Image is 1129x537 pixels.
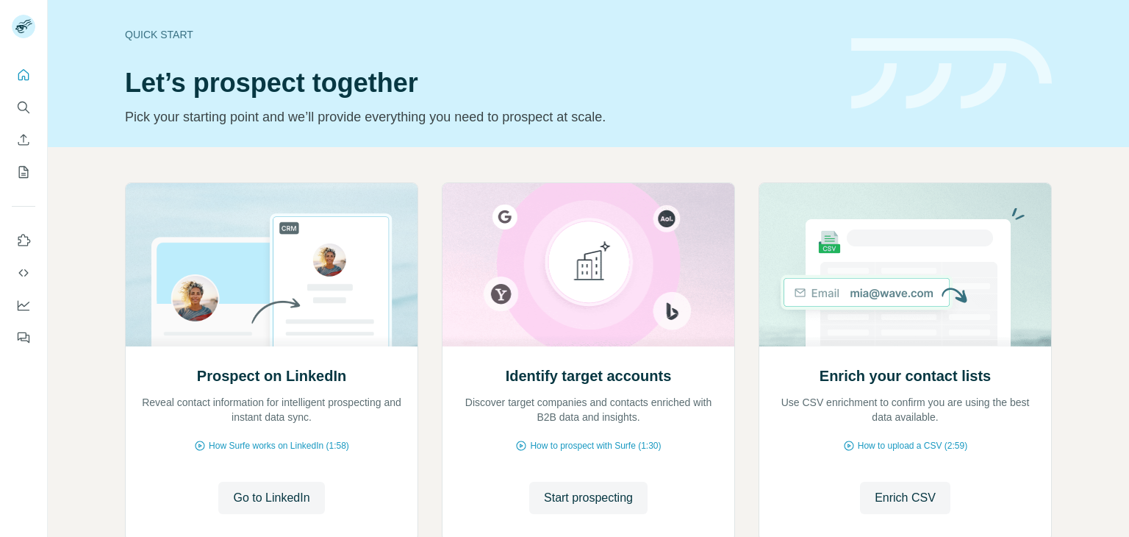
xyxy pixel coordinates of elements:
[12,159,35,185] button: My lists
[140,395,403,424] p: Reveal contact information for intelligent prospecting and instant data sync.
[12,227,35,254] button: Use Surfe on LinkedIn
[218,482,324,514] button: Go to LinkedIn
[12,94,35,121] button: Search
[12,324,35,351] button: Feedback
[530,439,661,452] span: How to prospect with Surfe (1:30)
[457,395,720,424] p: Discover target companies and contacts enriched with B2B data and insights.
[529,482,648,514] button: Start prospecting
[851,38,1052,110] img: banner
[774,395,1036,424] p: Use CSV enrichment to confirm you are using the best data available.
[233,489,309,507] span: Go to LinkedIn
[875,489,936,507] span: Enrich CSV
[209,439,349,452] span: How Surfe works on LinkedIn (1:58)
[858,439,967,452] span: How to upload a CSV (2:59)
[125,107,834,127] p: Pick your starting point and we’ll provide everything you need to prospect at scale.
[544,489,633,507] span: Start prospecting
[506,366,672,386] h2: Identify target accounts
[12,127,35,153] button: Enrich CSV
[820,366,991,386] h2: Enrich your contact lists
[125,68,834,98] h1: Let’s prospect together
[12,292,35,319] button: Dashboard
[12,62,35,88] button: Quick start
[759,183,1052,346] img: Enrich your contact lists
[125,183,418,346] img: Prospect on LinkedIn
[12,260,35,286] button: Use Surfe API
[125,27,834,42] div: Quick start
[860,482,950,514] button: Enrich CSV
[442,183,735,346] img: Identify target accounts
[197,366,346,386] h2: Prospect on LinkedIn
